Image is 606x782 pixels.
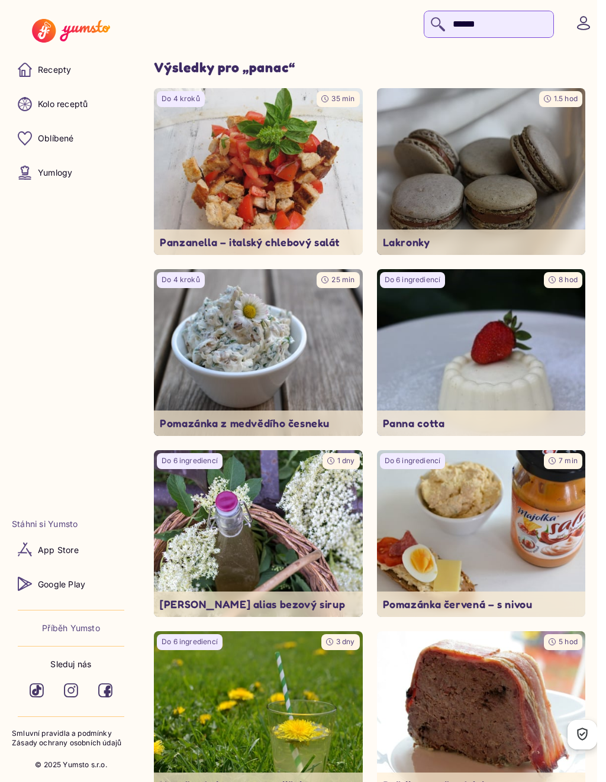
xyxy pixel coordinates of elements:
[12,570,130,598] a: Google Play
[38,98,88,110] p: Kolo receptů
[154,59,585,76] h1: Výsledky pro „ panac “
[377,269,586,436] img: undefined
[160,235,357,249] p: Panzanella – italský chlebový salát
[377,88,586,255] a: undefined1.5 hodLakronky
[336,637,355,646] span: 3 dny
[12,729,130,739] a: Smluvní pravidla a podmínky
[38,167,72,179] p: Yumlogy
[377,269,586,436] a: undefinedDo 6 ingrediencí8 hodPanna cotta
[331,275,354,284] span: 25 min
[383,416,580,430] p: Panna cotta
[154,269,363,436] a: undefinedDo 4 kroků25 minPomazánka z medvědího česneku
[554,94,578,103] span: 1.5 hod
[154,88,363,255] a: undefinedDo 4 kroků35 minPanzanella – italský chlebový salát
[154,88,363,255] img: undefined
[154,450,363,617] a: undefinedDo 6 ingrediencí1 dny[PERSON_NAME] alias bezový sirup
[160,416,357,430] p: Pomazánka z medvědího česneku
[162,637,218,647] p: Do 6 ingrediencí
[12,90,130,118] a: Kolo receptů
[38,64,71,76] p: Recepty
[559,275,578,284] span: 8 hod
[337,456,355,465] span: 1 dny
[162,94,200,104] p: Do 4 kroků
[383,597,580,611] p: Pomazánka červená – s nivou
[377,88,586,255] img: undefined
[12,159,130,187] a: Yumlogy
[12,124,130,153] a: Oblíbené
[377,450,586,617] img: undefined
[38,579,85,590] p: Google Play
[32,19,109,43] img: Yumsto logo
[42,622,100,634] a: Příběh Yumsto
[385,456,441,466] p: Do 6 ingrediencí
[154,450,363,617] img: undefined
[385,275,441,285] p: Do 6 ingrediencí
[12,535,130,564] a: App Store
[331,94,354,103] span: 35 min
[559,637,578,646] span: 5 hod
[12,738,130,748] a: Zásady ochrany osobních údajů
[12,56,130,84] a: Recepty
[559,456,578,465] span: 7 min
[383,235,580,249] p: Lakronky
[154,269,363,436] img: undefined
[160,597,357,611] p: [PERSON_NAME] alias bezový sirup
[50,658,91,670] p: Sleduj nás
[162,456,218,466] p: Do 6 ingrediencí
[35,760,107,770] p: © 2025 Yumsto s.r.o.
[162,275,200,285] p: Do 4 kroků
[38,133,74,144] p: Oblíbené
[38,544,79,556] p: App Store
[377,450,586,617] a: undefinedDo 6 ingrediencí7 minPomazánka červená – s nivou
[12,518,130,530] li: Stáhni si Yumsto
